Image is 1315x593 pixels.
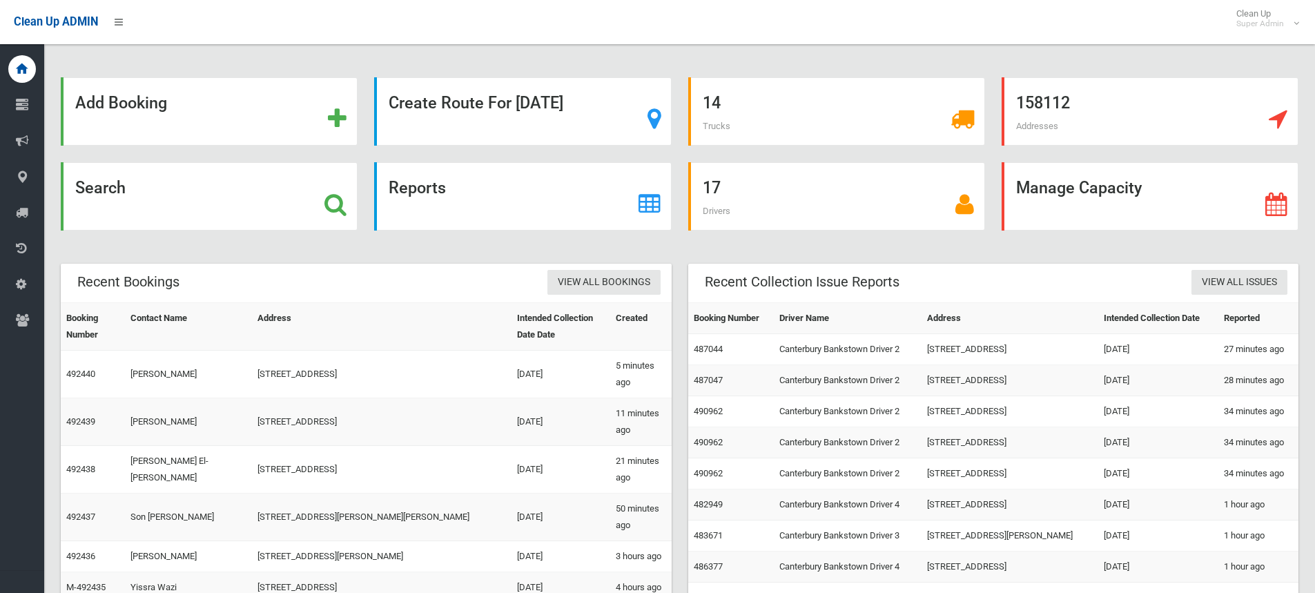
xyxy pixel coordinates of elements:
[774,365,922,396] td: Canterbury Bankstown Driver 2
[1098,303,1218,334] th: Intended Collection Date
[75,178,126,197] strong: Search
[703,206,730,216] span: Drivers
[1218,489,1298,521] td: 1 hour ago
[125,494,252,541] td: Son [PERSON_NAME]
[61,269,196,295] header: Recent Bookings
[922,303,1098,334] th: Address
[694,530,723,541] a: 483671
[125,351,252,398] td: [PERSON_NAME]
[1229,8,1298,29] span: Clean Up
[252,303,512,351] th: Address
[1236,19,1284,29] small: Super Admin
[75,93,167,113] strong: Add Booking
[922,396,1098,427] td: [STREET_ADDRESS]
[774,552,922,583] td: Canterbury Bankstown Driver 4
[922,334,1098,365] td: [STREET_ADDRESS]
[922,489,1098,521] td: [STREET_ADDRESS]
[66,464,95,474] a: 492438
[688,269,916,295] header: Recent Collection Issue Reports
[694,561,723,572] a: 486377
[1218,396,1298,427] td: 34 minutes ago
[374,77,671,146] a: Create Route For [DATE]
[512,398,611,446] td: [DATE]
[1016,121,1058,131] span: Addresses
[1218,552,1298,583] td: 1 hour ago
[66,512,95,522] a: 492437
[512,303,611,351] th: Intended Collection Date Date
[922,458,1098,489] td: [STREET_ADDRESS]
[1098,365,1218,396] td: [DATE]
[1098,458,1218,489] td: [DATE]
[252,541,512,572] td: [STREET_ADDRESS][PERSON_NAME]
[1098,521,1218,552] td: [DATE]
[774,334,922,365] td: Canterbury Bankstown Driver 2
[1002,162,1298,231] a: Manage Capacity
[374,162,671,231] a: Reports
[125,303,252,351] th: Contact Name
[694,437,723,447] a: 490962
[512,541,611,572] td: [DATE]
[694,344,723,354] a: 487044
[66,582,106,592] a: M-492435
[774,489,922,521] td: Canterbury Bankstown Driver 4
[610,398,671,446] td: 11 minutes ago
[512,446,611,494] td: [DATE]
[125,446,252,494] td: [PERSON_NAME] El-[PERSON_NAME]
[1218,521,1298,552] td: 1 hour ago
[688,77,985,146] a: 14 Trucks
[389,178,446,197] strong: Reports
[61,303,125,351] th: Booking Number
[922,427,1098,458] td: [STREET_ADDRESS]
[61,77,358,146] a: Add Booking
[512,494,611,541] td: [DATE]
[125,541,252,572] td: [PERSON_NAME]
[1016,178,1142,197] strong: Manage Capacity
[1098,489,1218,521] td: [DATE]
[66,551,95,561] a: 492436
[125,398,252,446] td: [PERSON_NAME]
[694,499,723,509] a: 482949
[1098,552,1218,583] td: [DATE]
[922,552,1098,583] td: [STREET_ADDRESS]
[1218,303,1298,334] th: Reported
[922,521,1098,552] td: [STREET_ADDRESS][PERSON_NAME]
[1016,93,1070,113] strong: 158112
[512,351,611,398] td: [DATE]
[610,303,671,351] th: Created
[774,427,922,458] td: Canterbury Bankstown Driver 2
[1002,77,1298,146] a: 158112 Addresses
[252,446,512,494] td: [STREET_ADDRESS]
[774,303,922,334] th: Driver Name
[688,162,985,231] a: 17 Drivers
[66,416,95,427] a: 492439
[922,365,1098,396] td: [STREET_ADDRESS]
[703,178,721,197] strong: 17
[1218,427,1298,458] td: 34 minutes ago
[252,398,512,446] td: [STREET_ADDRESS]
[1218,334,1298,365] td: 27 minutes ago
[252,351,512,398] td: [STREET_ADDRESS]
[1098,396,1218,427] td: [DATE]
[610,351,671,398] td: 5 minutes ago
[703,93,721,113] strong: 14
[688,303,775,334] th: Booking Number
[14,15,98,28] span: Clean Up ADMIN
[1098,427,1218,458] td: [DATE]
[1191,270,1287,295] a: View All Issues
[1098,334,1218,365] td: [DATE]
[610,494,671,541] td: 50 minutes ago
[774,521,922,552] td: Canterbury Bankstown Driver 3
[694,375,723,385] a: 487047
[610,446,671,494] td: 21 minutes ago
[547,270,661,295] a: View All Bookings
[252,494,512,541] td: [STREET_ADDRESS][PERSON_NAME][PERSON_NAME]
[694,406,723,416] a: 490962
[1218,365,1298,396] td: 28 minutes ago
[703,121,730,131] span: Trucks
[389,93,563,113] strong: Create Route For [DATE]
[610,541,671,572] td: 3 hours ago
[66,369,95,379] a: 492440
[61,162,358,231] a: Search
[774,458,922,489] td: Canterbury Bankstown Driver 2
[774,396,922,427] td: Canterbury Bankstown Driver 2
